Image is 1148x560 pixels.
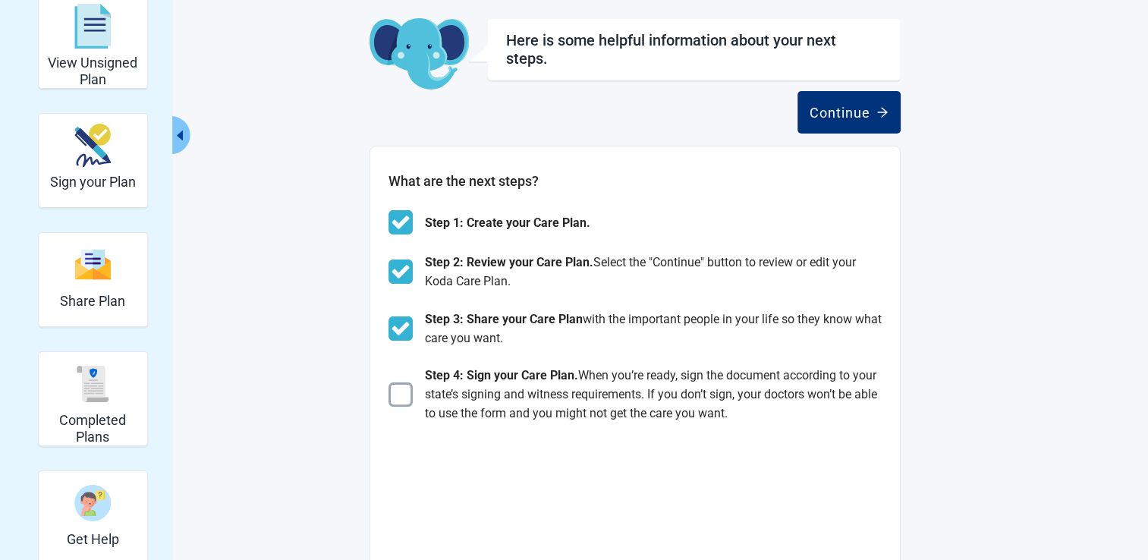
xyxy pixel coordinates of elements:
[388,171,882,192] h2: What are the next steps?
[388,316,413,341] img: Check
[171,116,190,154] button: Collapse menu
[876,106,889,118] span: arrow-right
[810,105,889,120] div: Continue
[38,232,148,327] div: Share Plan
[425,312,583,326] span: Step 3: Share your Care Plan
[425,368,578,382] span: Step 4: Sign your Care Plan.
[74,366,111,402] img: svg%3e
[60,293,125,310] h2: Share Plan
[797,91,901,134] button: Continuearrow-right
[45,55,141,87] h2: View Unsigned Plan
[425,255,593,269] span: Step 2: Review your Care Plan.
[425,255,856,288] span: Select the "Continue" button to review or edit your Koda Care Plan.
[38,113,148,208] div: Sign your Plan
[370,18,469,91] img: Koda Elephant
[50,174,136,190] h2: Sign your Plan
[506,31,882,68] div: Here is some helpful information about your next steps.
[67,531,119,548] h2: Get Help
[425,213,590,232] span: Step 1: Create your Care Plan.
[388,382,413,407] img: Check
[74,485,111,521] img: person-question-x68TBcxA.svg
[388,260,413,284] img: Check
[74,4,111,49] img: svg%3e
[45,412,141,445] h2: Completed Plans
[173,128,187,143] span: caret-left
[425,312,882,345] span: with the important people in your life so they know what care you want.
[74,124,111,167] img: make_plan_official-CpYJDfBD.svg
[38,351,148,446] div: Completed Plans
[425,368,877,420] span: When you’re ready, sign the document according to your state’s signing and witness requirements. ...
[74,248,111,281] img: svg%3e
[388,210,413,234] img: Check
